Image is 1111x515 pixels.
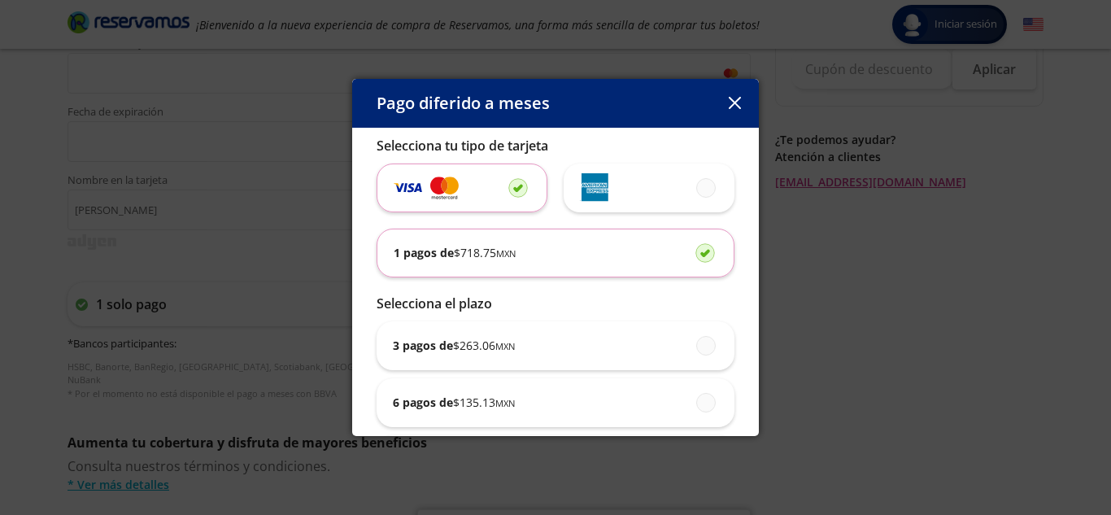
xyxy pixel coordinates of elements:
small: MXN [495,397,515,409]
p: 6 pagos de [393,394,515,411]
p: Selecciona tu tipo de tarjeta [377,136,734,155]
span: $ 263.06 [453,337,515,354]
p: 3 pagos de [393,337,515,354]
p: Pago diferido a meses [377,91,550,116]
p: Selecciona el plazo [377,294,734,313]
span: $ 135.13 [453,394,515,411]
small: MXN [495,340,515,352]
span: $ 718.75 [454,244,516,261]
p: 1 pagos de [394,244,516,261]
img: svg+xml;base64,PD94bWwgdmVyc2lvbj0iMS4wIiBlbmNvZGluZz0iVVRGLTgiIHN0YW5kYWxvbmU9Im5vIj8+Cjxzdmcgd2... [580,173,608,202]
img: svg+xml;base64,PD94bWwgdmVyc2lvbj0iMS4wIiBlbmNvZGluZz0iVVRGLTgiIHN0YW5kYWxvbmU9Im5vIj8+Cjxzdmcgd2... [430,175,459,201]
small: MXN [496,247,516,260]
img: svg+xml;base64,PD94bWwgdmVyc2lvbj0iMS4wIiBlbmNvZGluZz0iVVRGLTgiIHN0YW5kYWxvbmU9Im5vIj8+Cjxzdmcgd2... [394,178,422,197]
